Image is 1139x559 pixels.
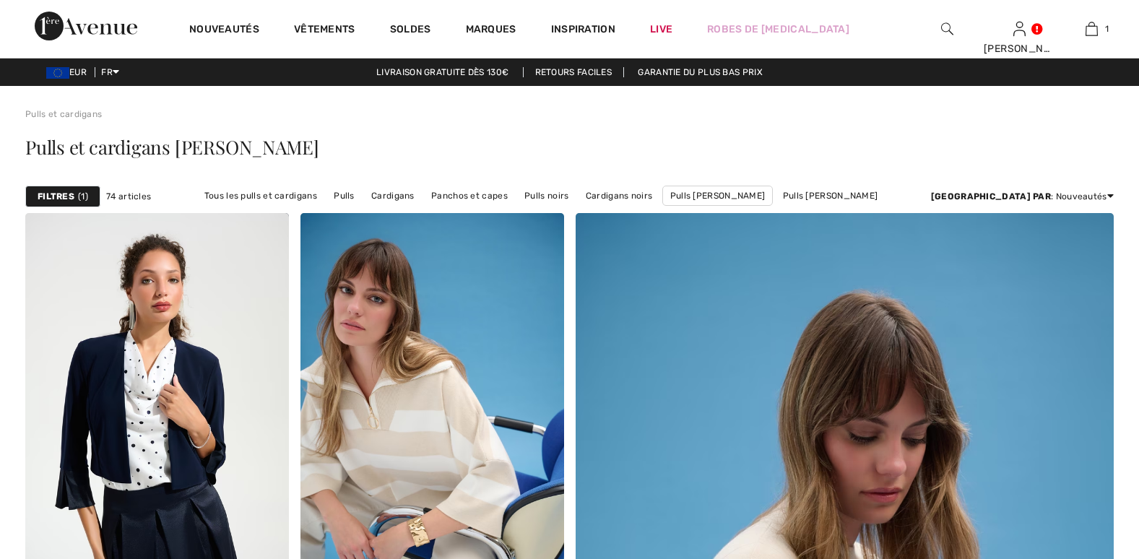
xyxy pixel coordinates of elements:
[46,67,92,77] span: EUR
[626,67,774,77] a: Garantie du plus bas prix
[1013,20,1026,38] img: Mes infos
[294,23,355,38] a: Vêtements
[189,23,259,38] a: Nouveautés
[984,41,1054,56] div: [PERSON_NAME]
[101,67,119,77] span: FR
[551,23,615,38] span: Inspiration
[523,67,625,77] a: Retours faciles
[1086,20,1098,38] img: Mon panier
[38,190,74,203] strong: Filtres
[326,186,362,205] a: Pulls
[78,190,88,203] span: 1
[517,186,576,205] a: Pulls noirs
[25,109,102,119] a: Pulls et cardigans
[776,186,885,205] a: Pulls [PERSON_NAME]
[390,23,431,38] a: Soldes
[931,190,1114,203] div: : Nouveautés
[35,12,137,40] img: 1ère Avenue
[662,186,774,206] a: Pulls [PERSON_NAME]
[1056,20,1127,38] a: 1
[1047,451,1125,487] iframe: Ouvre un widget dans lequel vous pouvez chatter avec l’un de nos agents
[46,67,69,79] img: Euro
[931,191,1051,201] strong: [GEOGRAPHIC_DATA] par
[650,22,672,37] a: Live
[1013,22,1026,35] a: Se connecter
[1105,22,1109,35] span: 1
[106,190,151,203] span: 74 articles
[197,186,324,205] a: Tous les pulls et cardigans
[941,20,953,38] img: recherche
[25,134,319,160] span: Pulls et cardigans [PERSON_NAME]
[466,23,516,38] a: Marques
[503,206,579,225] a: Pulls Dolcezza
[365,67,520,77] a: Livraison gratuite dès 130€
[579,186,660,205] a: Cardigans noirs
[424,186,515,205] a: Panchos et capes
[364,186,422,205] a: Cardigans
[707,22,849,37] a: Robes de [MEDICAL_DATA]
